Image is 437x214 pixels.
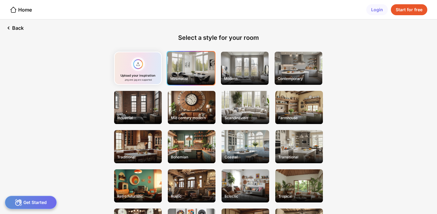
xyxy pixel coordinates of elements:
div: Tropical [276,192,322,201]
div: Modern [222,74,268,83]
div: Retro futuristic [115,192,161,201]
div: Scandinavian [222,113,269,123]
div: Mid century modern [168,113,215,123]
div: Login [366,4,388,15]
div: Transitional [276,152,322,162]
div: Farmhouse [276,113,322,123]
div: Start for free [391,4,427,15]
div: Minimalist [168,74,214,83]
div: Bohemian [168,152,215,162]
div: Industrial [115,113,161,123]
div: Rustic [168,192,215,201]
div: Home [10,6,32,13]
div: Coastal [222,152,269,162]
div: Get Started [5,196,57,209]
div: Contemporary [275,74,322,83]
div: Traditional [115,152,161,162]
div: Select a style for your room [178,34,259,41]
div: Eclectic [222,192,269,201]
